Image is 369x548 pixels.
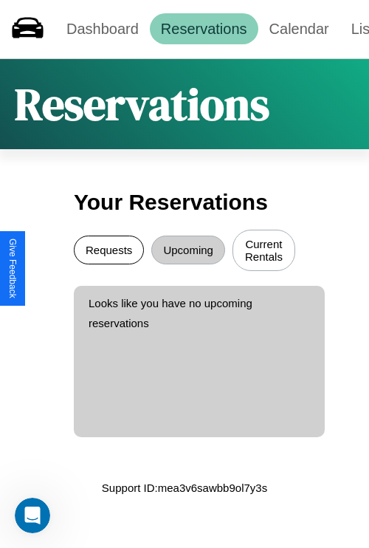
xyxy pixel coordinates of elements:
[15,498,50,533] iframe: Intercom live chat
[15,74,269,134] h1: Reservations
[74,236,144,264] button: Requests
[7,239,18,298] div: Give Feedback
[74,182,295,222] h3: Your Reservations
[55,13,150,44] a: Dashboard
[232,230,295,271] button: Current Rentals
[150,13,258,44] a: Reservations
[89,293,310,333] p: Looks like you have no upcoming reservations
[102,478,267,498] p: Support ID: mea3v6sawbb9ol7y3s
[151,236,225,264] button: Upcoming
[258,13,340,44] a: Calendar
